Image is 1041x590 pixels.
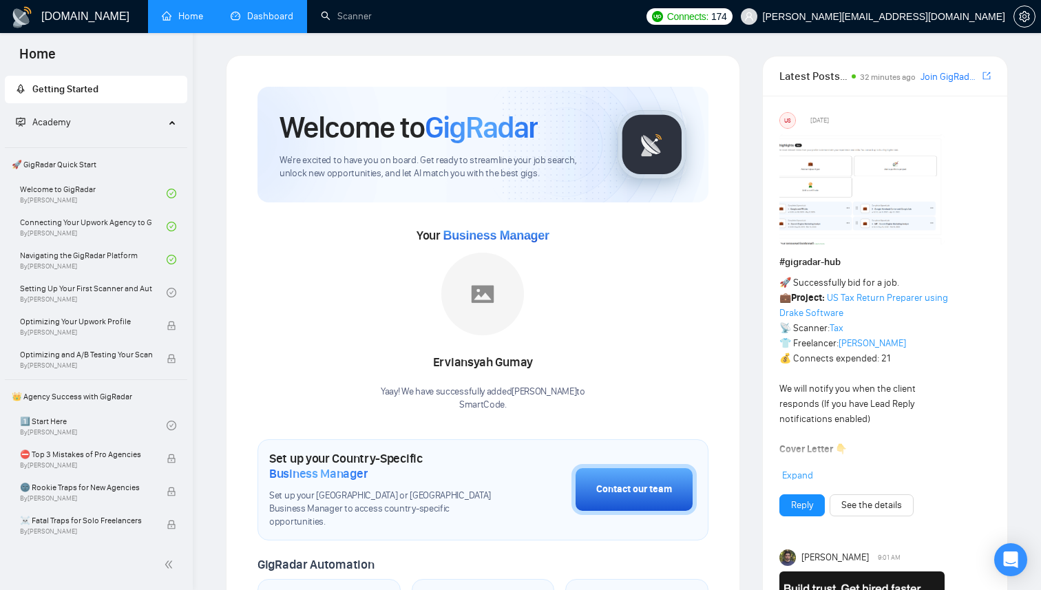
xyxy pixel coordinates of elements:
a: Setting Up Your First Scanner and Auto-BidderBy[PERSON_NAME] [20,277,167,308]
div: Yaay! We have successfully added [PERSON_NAME] to [381,386,585,412]
span: Business Manager [269,466,368,481]
img: F09354QB7SM-image.png [779,134,945,244]
span: By [PERSON_NAME] [20,328,152,337]
a: 1️⃣ Start HereBy[PERSON_NAME] [20,410,167,441]
div: US [780,113,795,128]
span: check-circle [167,255,176,264]
span: Your [417,228,549,243]
span: 🚀 GigRadar Quick Start [6,151,186,178]
h1: # gigradar-hub [779,255,991,270]
button: setting [1013,6,1035,28]
span: ☠️ Fatal Traps for Solo Freelancers [20,514,152,527]
a: Reply [791,498,813,513]
div: Erviansyah Gumay [381,351,585,375]
p: SmartCode . [381,399,585,412]
span: Set up your [GEOGRAPHIC_DATA] or [GEOGRAPHIC_DATA] Business Manager to access country-specific op... [269,489,503,529]
a: searchScanner [321,10,372,22]
span: By [PERSON_NAME] [20,461,152,470]
img: placeholder.png [441,253,524,335]
span: By [PERSON_NAME] [20,494,152,503]
span: Expand [782,470,813,481]
span: ⛔ Top 3 Mistakes of Pro Agencies [20,447,152,461]
a: See the details [841,498,902,513]
a: US Tax Return Preparer using Drake Software [779,292,948,319]
span: [DATE] [810,114,829,127]
img: Toby Fox-Mason [779,549,796,566]
span: [PERSON_NAME] [801,550,869,565]
span: lock [167,354,176,364]
button: Reply [779,494,825,516]
span: fund-projection-screen [16,117,25,127]
span: lock [167,487,176,496]
a: [PERSON_NAME] [839,337,906,349]
span: 9:01 AM [878,551,901,564]
span: Getting Started [32,83,98,95]
span: Connects: [667,9,708,24]
a: setting [1013,11,1035,22]
span: Optimizing and A/B Testing Your Scanner for Better Results [20,348,152,361]
a: homeHome [162,10,203,22]
span: check-circle [167,288,176,297]
a: Connecting Your Upwork Agency to GigRadarBy[PERSON_NAME] [20,211,167,242]
span: 174 [711,9,726,24]
span: check-circle [167,222,176,231]
h1: Set up your Country-Specific [269,451,503,481]
img: gigradar-logo.png [618,110,686,179]
span: GigRadar Automation [257,557,374,572]
div: Contact our team [596,482,672,497]
strong: Project: [791,292,825,304]
span: Academy [32,116,70,128]
a: export [982,70,991,83]
span: GigRadar [425,109,538,146]
span: By [PERSON_NAME] [20,361,152,370]
span: setting [1014,11,1035,22]
span: check-circle [167,189,176,198]
img: logo [11,6,33,28]
a: dashboardDashboard [231,10,293,22]
span: By [PERSON_NAME] [20,527,152,536]
span: lock [167,454,176,463]
span: lock [167,321,176,330]
div: Open Intercom Messenger [994,543,1027,576]
span: user [744,12,754,21]
a: Tax [830,322,843,334]
span: Home [8,44,67,73]
span: check-circle [167,421,176,430]
span: 32 minutes ago [860,72,916,82]
a: Navigating the GigRadar PlatformBy[PERSON_NAME] [20,244,167,275]
span: rocket [16,84,25,94]
span: 👑 Agency Success with GigRadar [6,383,186,410]
button: See the details [830,494,914,516]
span: Academy [16,116,70,128]
span: export [982,70,991,81]
strong: Cover Letter 👇 [779,443,847,455]
span: Optimizing Your Upwork Profile [20,315,152,328]
span: We're excited to have you on board. Get ready to streamline your job search, unlock new opportuni... [280,154,596,180]
img: upwork-logo.png [652,11,663,22]
span: lock [167,520,176,529]
h1: Welcome to [280,109,538,146]
span: Latest Posts from the GigRadar Community [779,67,848,85]
span: double-left [164,558,178,571]
a: Join GigRadar Slack Community [921,70,980,85]
li: Getting Started [5,76,187,103]
button: Contact our team [571,464,697,515]
a: Welcome to GigRadarBy[PERSON_NAME] [20,178,167,209]
span: Business Manager [443,229,549,242]
span: 🌚 Rookie Traps for New Agencies [20,481,152,494]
